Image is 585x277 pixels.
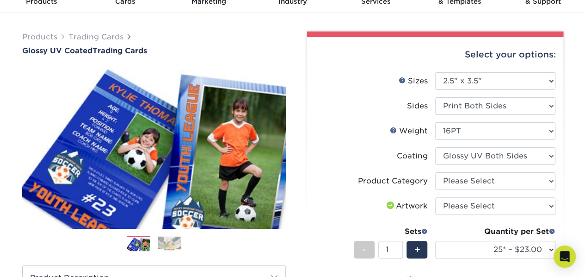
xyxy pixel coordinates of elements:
[390,126,428,137] div: Weight
[158,236,181,251] img: Trading Cards 02
[22,32,57,41] a: Products
[554,246,576,268] div: Open Intercom Messenger
[362,243,366,257] span: -
[407,101,428,112] div: Sides
[414,243,420,257] span: +
[2,249,79,274] iframe: Google Customer Reviews
[397,151,428,162] div: Coating
[399,76,428,87] div: Sizes
[435,226,555,237] div: Quantity per Set
[314,37,556,72] div: Select your options:
[127,236,150,252] img: Trading Cards 01
[358,176,428,187] div: Product Category
[385,201,428,212] div: Artwork
[354,226,428,237] div: Sets
[68,32,123,41] a: Trading Cards
[22,46,286,55] a: Glossy UV CoatedTrading Cards
[22,46,286,55] h1: Trading Cards
[22,46,92,55] span: Glossy UV Coated
[22,56,286,239] img: Glossy UV Coated 01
